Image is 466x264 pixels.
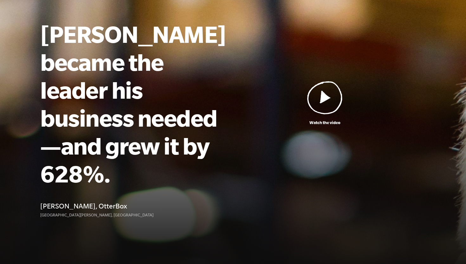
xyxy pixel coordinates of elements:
[307,81,343,114] img: Play Video
[224,119,426,126] p: Watch the video
[40,20,224,188] h1: [PERSON_NAME] became the leader his business needed—and grew it by 628%.
[40,200,224,212] h4: [PERSON_NAME], OtterBox
[434,234,466,264] iframe: Chat Widget
[40,212,224,218] p: [GEOGRAPHIC_DATA][PERSON_NAME], [GEOGRAPHIC_DATA]
[224,81,426,126] a: Watch the video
